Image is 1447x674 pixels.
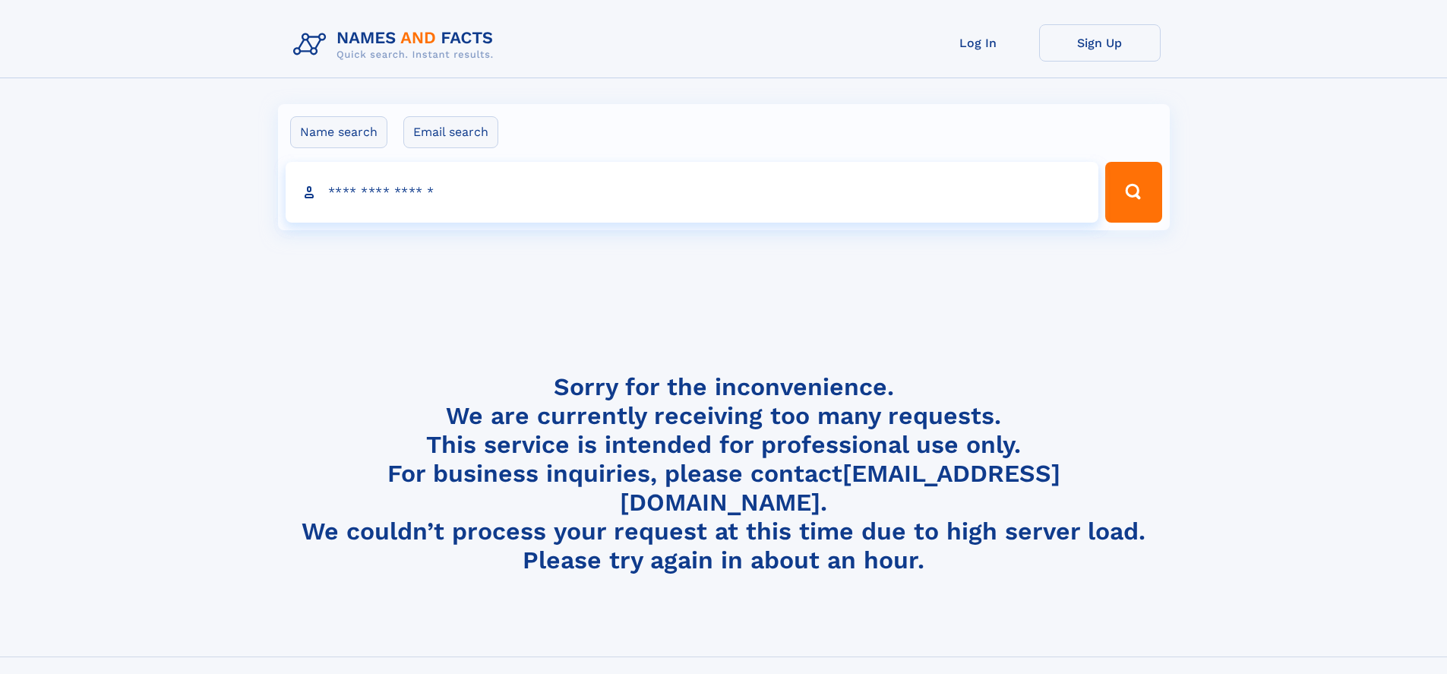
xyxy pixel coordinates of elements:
[1039,24,1161,62] a: Sign Up
[620,459,1060,517] a: [EMAIL_ADDRESS][DOMAIN_NAME]
[287,24,506,65] img: Logo Names and Facts
[403,116,498,148] label: Email search
[290,116,387,148] label: Name search
[1105,162,1161,223] button: Search Button
[287,372,1161,575] h4: Sorry for the inconvenience. We are currently receiving too many requests. This service is intend...
[918,24,1039,62] a: Log In
[286,162,1099,223] input: search input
